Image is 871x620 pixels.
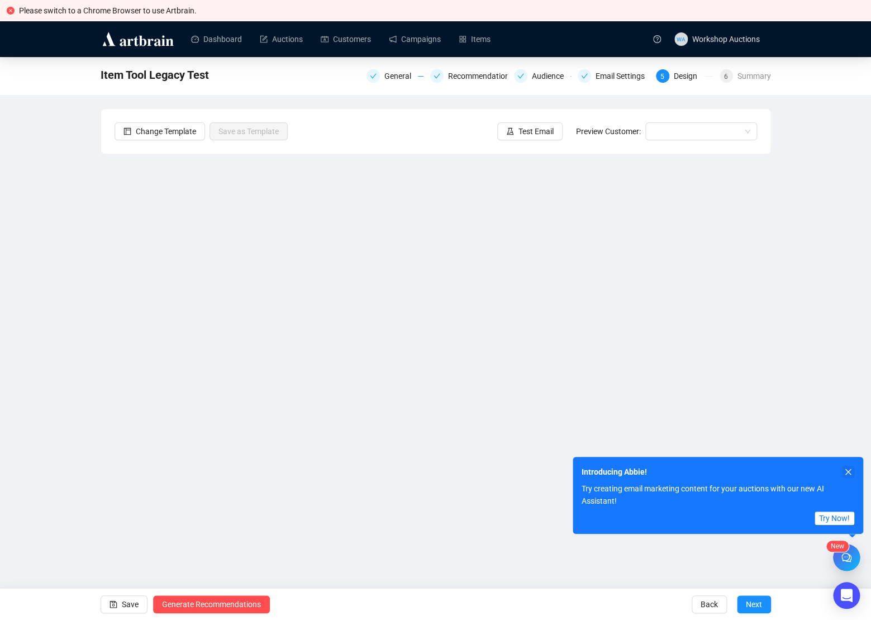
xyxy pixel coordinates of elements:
span: close [844,468,852,476]
div: Audience [532,69,570,83]
a: Campaigns [389,25,441,54]
a: Customers [321,25,371,54]
div: Recommendations [448,69,520,83]
span: Change Template [136,125,196,138]
div: Email Settings [578,69,649,83]
span: layout [123,127,131,135]
div: Audience [514,69,571,83]
span: save [110,600,117,608]
button: Try Now! [815,512,854,525]
div: Email Settings [596,69,651,83]
div: Recommendations [430,69,507,83]
button: Back [692,595,727,613]
span: Back [701,589,718,620]
span: Next [746,589,762,620]
span: Generate Recommendations [162,589,261,620]
a: Dashboard [191,25,242,54]
button: Save as Template [210,122,288,140]
div: General [367,69,423,83]
span: Try Now! [819,512,850,524]
span: check [517,73,524,79]
div: Introducing Abbie! [582,466,842,478]
span: Item Tool Legacy Test [101,66,209,84]
span: check [370,73,377,79]
button: Generate Recommendations [153,595,270,613]
span: Save [122,589,139,620]
button: close [842,466,854,478]
button: Save [101,595,147,613]
sup: New [826,541,849,552]
div: General [384,69,418,83]
span: experiment [506,127,514,135]
a: Items [459,25,491,54]
div: Open Intercom Messenger [833,582,860,609]
span: comment [841,552,851,562]
a: Auctions [260,25,303,54]
button: New [833,544,860,571]
div: Please switch to a Chrome Browser to use Artbrain. [19,4,864,17]
span: Test Email [518,125,554,138]
span: close-circle [7,7,15,15]
button: Change Template [115,122,205,140]
img: logo [101,30,175,48]
span: check [434,73,440,79]
button: Next [737,595,771,613]
div: Try creating email marketing content for your auctions with our new AI Assistant! [573,482,863,507]
button: Test Email [497,122,563,140]
span: Preview Customer: [576,127,641,136]
span: check [581,73,588,79]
